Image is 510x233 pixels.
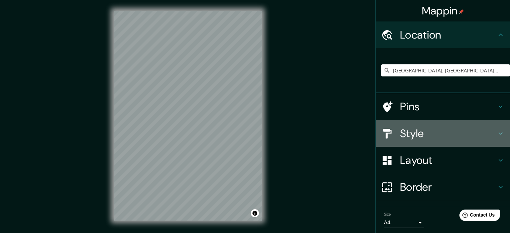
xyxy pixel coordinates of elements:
[376,21,510,48] div: Location
[376,174,510,200] div: Border
[459,9,464,14] img: pin-icon.png
[251,209,259,217] button: Toggle attribution
[114,11,262,221] canvas: Map
[422,4,464,17] h4: Mappin
[376,93,510,120] div: Pins
[400,100,497,113] h4: Pins
[400,127,497,140] h4: Style
[400,180,497,194] h4: Border
[400,28,497,42] h4: Location
[450,207,503,226] iframe: Help widget launcher
[384,217,424,228] div: A4
[400,154,497,167] h4: Layout
[376,120,510,147] div: Style
[376,147,510,174] div: Layout
[381,64,510,76] input: Pick your city or area
[384,212,391,217] label: Size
